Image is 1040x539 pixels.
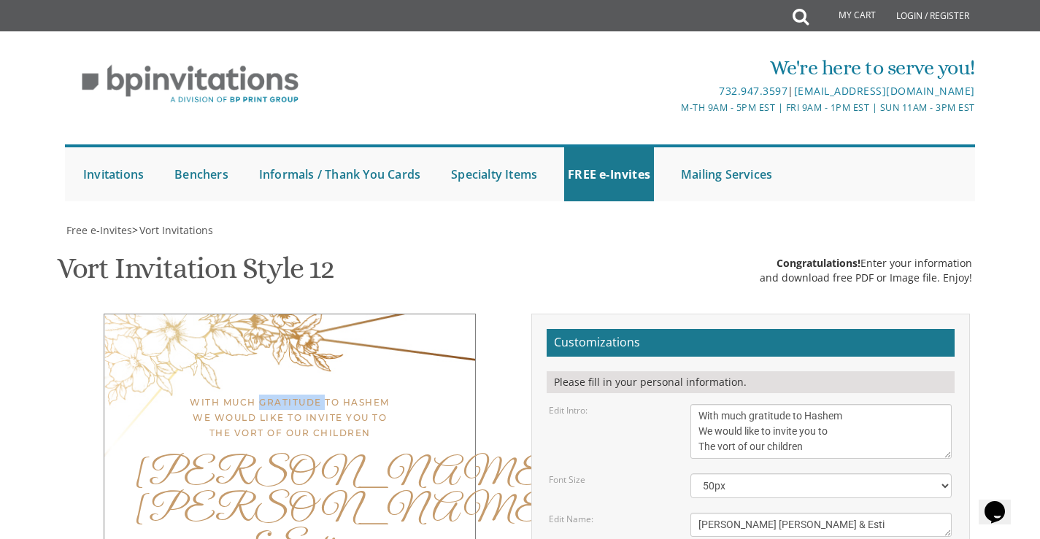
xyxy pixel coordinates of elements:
[171,147,232,201] a: Benchers
[719,84,787,98] a: 732.947.3597
[794,84,975,98] a: [EMAIL_ADDRESS][DOMAIN_NAME]
[65,54,315,115] img: BP Invitation Loft
[690,513,952,537] textarea: [PERSON_NAME] & [PERSON_NAME]
[549,513,593,525] label: Edit Name:
[255,147,424,201] a: Informals / Thank You Cards
[549,473,585,486] label: Font Size
[134,395,446,441] div: With much gratitude to Hashem We would like to invite you to The vort of our children
[57,252,334,295] h1: Vort Invitation Style 12
[777,256,860,270] span: Congratulations!
[447,147,541,201] a: Specialty Items
[139,223,213,237] span: Vort Invitations
[807,1,886,31] a: My Cart
[677,147,776,201] a: Mailing Services
[760,271,972,285] div: and download free PDF or Image file. Enjoy!
[564,147,654,201] a: FREE e-Invites
[369,82,975,100] div: |
[979,481,1025,524] iframe: chat widget
[80,147,147,201] a: Invitations
[547,329,955,357] h2: Customizations
[547,371,955,393] div: Please fill in your personal information.
[138,223,213,237] a: Vort Invitations
[549,404,588,416] label: Edit Intro:
[369,53,975,82] div: We're here to serve you!
[66,223,132,237] span: Free e-Invites
[65,223,132,237] a: Free e-Invites
[690,404,952,459] textarea: With much gratitude to Hashem We would like to invite you to The vort of our children
[369,100,975,115] div: M-Th 9am - 5pm EST | Fri 9am - 1pm EST | Sun 11am - 3pm EST
[132,223,213,237] span: >
[760,256,972,271] div: Enter your information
